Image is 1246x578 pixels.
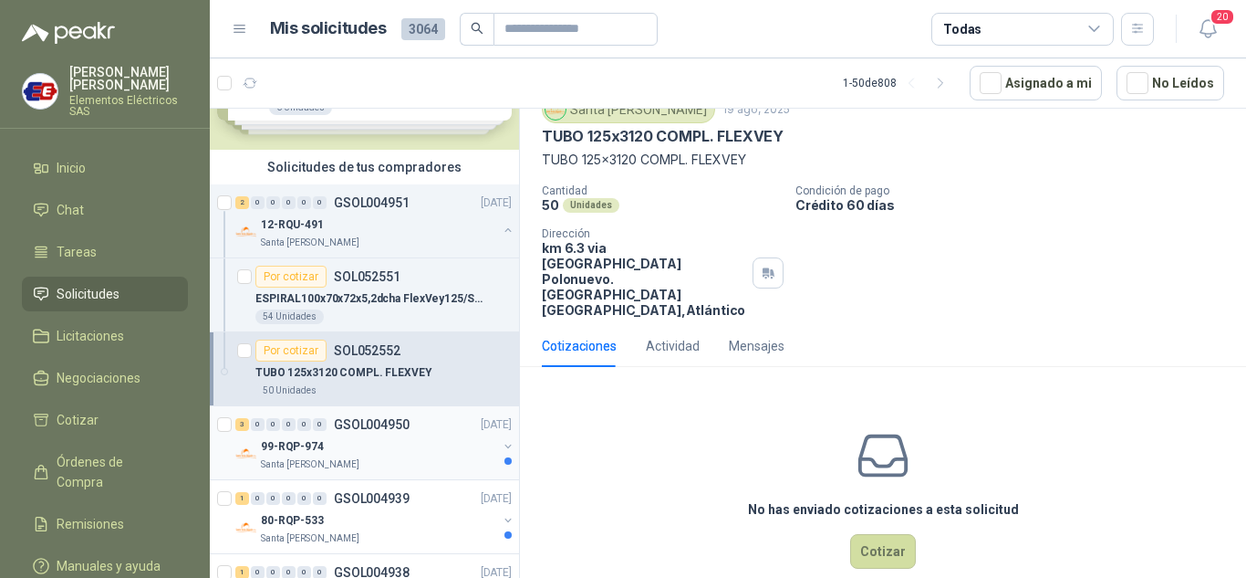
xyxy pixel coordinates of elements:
img: Company Logo [235,443,257,465]
p: Cantidad [542,184,781,197]
a: 3 0 0 0 0 0 GSOL004950[DATE] Company Logo99-RQP-974Santa [PERSON_NAME] [235,414,515,472]
div: Santa [PERSON_NAME] [542,96,715,123]
img: Company Logo [545,100,566,120]
img: Logo peakr [22,22,115,44]
div: Por cotizar [255,340,327,362]
span: Licitaciones [57,326,124,346]
p: Santa [PERSON_NAME] [261,531,359,546]
a: Remisiones [22,507,188,541]
div: 0 [266,196,280,209]
div: 0 [282,418,296,431]
span: Solicitudes [57,284,119,304]
p: GSOL004939 [334,492,410,505]
span: Cotizar [57,410,99,430]
span: Negociaciones [57,368,140,388]
a: Por cotizarSOL052552TUBO 125x3120 COMPL. FLEXVEY50 Unidades [210,332,519,406]
p: SOL052551 [334,270,400,283]
span: Chat [57,200,84,220]
a: Licitaciones [22,319,188,353]
a: Inicio [22,151,188,185]
div: 0 [282,492,296,505]
p: 19 ago, 2025 [722,101,790,119]
div: 0 [266,492,280,505]
div: Mensajes [729,336,784,356]
p: Santa [PERSON_NAME] [261,236,359,250]
div: 0 [313,418,327,431]
p: Condición de pago [795,184,1239,197]
button: 20 [1191,13,1224,46]
span: Órdenes de Compra [57,452,171,492]
h3: No has enviado cotizaciones a esta solicitud [748,499,1019,520]
div: Actividad [646,336,700,356]
p: GSOL004951 [334,196,410,209]
p: TUBO 125x3120 COMPL. FLEXVEY [542,150,1224,170]
p: 99-RQP-974 [261,438,324,456]
p: Dirección [542,227,745,240]
p: [PERSON_NAME] [PERSON_NAME] [69,66,188,91]
p: 80-RQP-533 [261,512,324,530]
div: 0 [251,418,265,431]
div: Por cotizar [255,266,327,288]
img: Company Logo [235,517,257,539]
a: Negociaciones [22,361,188,395]
a: Tareas [22,235,188,269]
a: Cotizar [22,403,188,437]
div: 0 [266,418,280,431]
p: Elementos Eléctricos SAS [69,95,188,117]
span: Manuales y ayuda [57,556,161,576]
button: Asignado a mi [970,66,1102,100]
span: Remisiones [57,514,124,534]
div: 0 [313,196,327,209]
div: 0 [251,196,265,209]
button: Cotizar [850,534,916,569]
h1: Mis solicitudes [270,16,387,42]
span: 20 [1210,8,1235,26]
p: 50 [542,197,559,213]
span: 3064 [401,18,445,40]
div: Todas [943,19,981,39]
p: TUBO 125x3120 COMPL. FLEXVEY [255,364,432,382]
p: SOL052552 [334,344,400,357]
button: No Leídos [1116,66,1224,100]
div: 2 [235,196,249,209]
p: km 6.3 via [GEOGRAPHIC_DATA] Polonuevo. [GEOGRAPHIC_DATA] [GEOGRAPHIC_DATA] , Atlántico [542,240,745,318]
p: [DATE] [481,490,512,508]
a: 1 0 0 0 0 0 GSOL004939[DATE] Company Logo80-RQP-533Santa [PERSON_NAME] [235,488,515,546]
div: Unidades [563,198,619,213]
div: Solicitudes de tus compradores [210,150,519,184]
a: Solicitudes [22,277,188,311]
div: 0 [251,492,265,505]
div: 1 [235,492,249,505]
div: 0 [297,492,311,505]
span: search [471,22,483,35]
a: Por cotizarSOL052551ESPIRAL100x70x72x5,2dcha FlexVey125/SAXM54 Unidades [210,258,519,332]
div: 3 [235,418,249,431]
p: [DATE] [481,416,512,434]
img: Company Logo [23,74,57,109]
div: 0 [297,196,311,209]
span: Tareas [57,242,97,262]
p: Crédito 60 días [795,197,1239,213]
div: Cotizaciones [542,336,617,356]
p: Santa [PERSON_NAME] [261,457,359,472]
div: 0 [282,196,296,209]
span: Inicio [57,158,86,178]
p: GSOL004950 [334,418,410,431]
p: TUBO 125x3120 COMPL. FLEXVEY [542,127,784,146]
div: 0 [297,418,311,431]
div: 1 - 50 de 808 [843,68,955,98]
p: [DATE] [481,194,512,212]
p: ESPIRAL100x70x72x5,2dcha FlexVey125/SAXM [255,290,483,308]
div: 50 Unidades [255,384,324,398]
a: 2 0 0 0 0 0 GSOL004951[DATE] Company Logo12-RQU-491Santa [PERSON_NAME] [235,192,515,250]
a: Órdenes de Compra [22,445,188,499]
a: Chat [22,193,188,227]
img: Company Logo [235,221,257,243]
p: 12-RQU-491 [261,216,324,234]
div: 0 [313,492,327,505]
div: 54 Unidades [255,310,324,324]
